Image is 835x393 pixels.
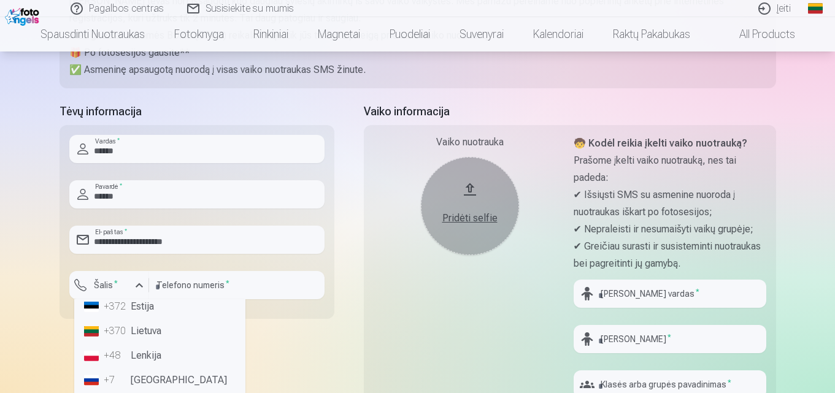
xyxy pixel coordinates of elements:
div: Pridėti selfie [433,211,507,226]
a: Spausdinti nuotraukas [26,17,160,52]
button: Pridėti selfie [421,157,519,255]
li: Estija [79,294,240,319]
div: +370 [104,324,128,338]
p: ✔ Nepraleisti ir nesumaišyti vaikų grupėje; [574,221,766,238]
img: /fa2 [5,5,42,26]
div: +7 [104,373,128,387]
a: Kalendoriai [518,17,598,52]
div: +48 [104,348,128,363]
p: ✔ Greičiau surasti ir susisteminti nuotraukas bei pagreitinti jų gamybą. [574,238,766,272]
li: Lietuva [79,319,240,343]
button: Šalis* [69,271,149,299]
strong: 🧒 Kodėl reikia įkelti vaiko nuotrauką? [574,137,747,149]
div: Vaiko nuotrauka [374,135,566,150]
a: Suvenyrai [445,17,518,52]
p: Prašome įkelti vaiko nuotrauką, nes tai padeda: [574,152,766,186]
a: Fotoknyga [160,17,239,52]
li: [GEOGRAPHIC_DATA] [79,368,240,392]
p: ✅ Asmeninę apsaugotą nuorodą į visas vaiko nuotraukas SMS žinute. [69,61,766,78]
h5: Vaiko informacija [364,103,776,120]
a: All products [705,17,810,52]
p: 🎁 Po fotosesijos gausite** [69,44,766,61]
div: +372 [104,299,128,314]
label: Šalis [89,279,123,291]
h5: Tėvų informacija [60,103,334,120]
p: ✔ Išsiųsti SMS su asmenine nuoroda į nuotraukas iškart po fotosesijos; [574,186,766,221]
a: Magnetai [303,17,375,52]
a: Rinkiniai [239,17,303,52]
li: Lenkija [79,343,240,368]
a: Puodeliai [375,17,445,52]
a: Raktų pakabukas [598,17,705,52]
